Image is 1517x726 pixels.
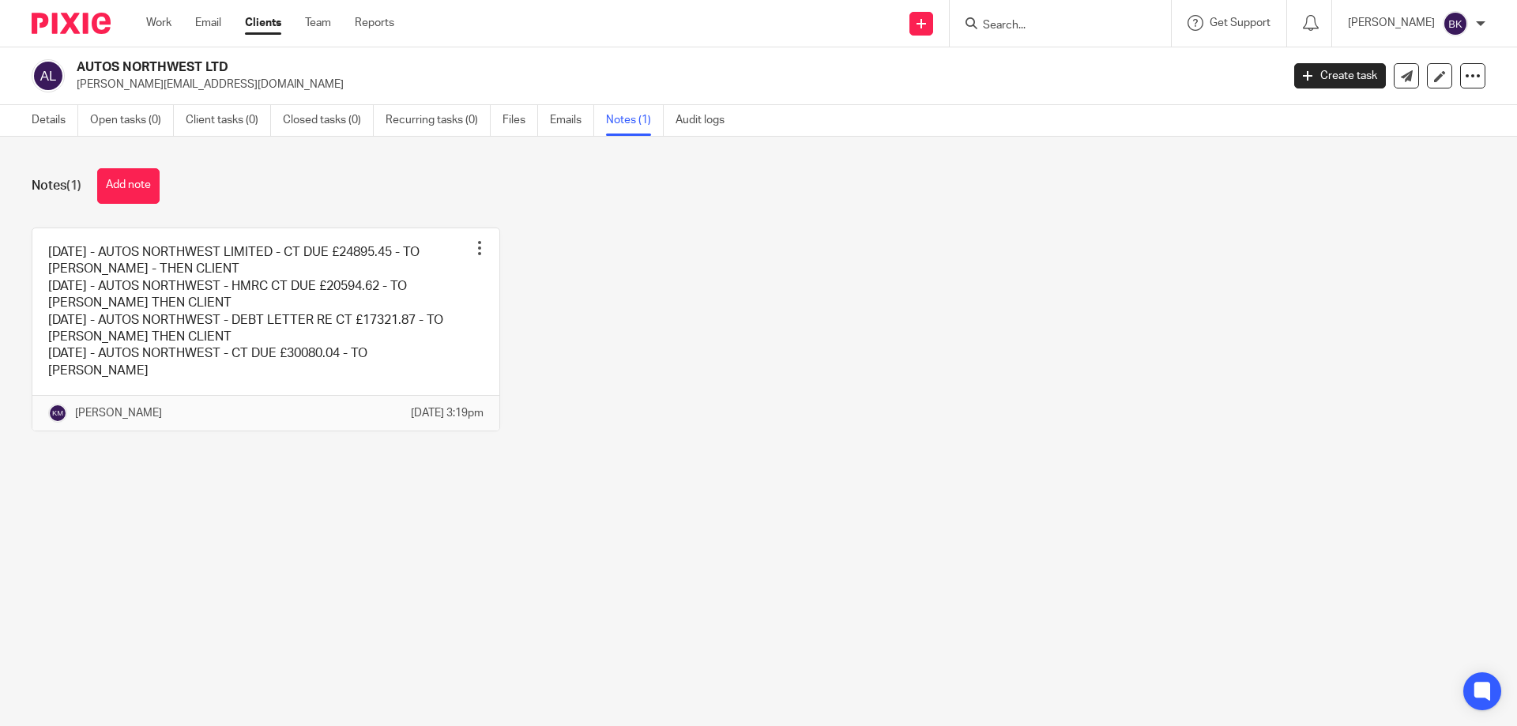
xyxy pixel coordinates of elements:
[1443,11,1468,36] img: svg%3E
[550,105,594,136] a: Emails
[90,105,174,136] a: Open tasks (0)
[305,15,331,31] a: Team
[66,179,81,192] span: (1)
[411,405,484,421] p: [DATE] 3:19pm
[606,105,664,136] a: Notes (1)
[32,13,111,34] img: Pixie
[77,77,1270,92] p: [PERSON_NAME][EMAIL_ADDRESS][DOMAIN_NAME]
[186,105,271,136] a: Client tasks (0)
[503,105,538,136] a: Files
[32,105,78,136] a: Details
[1348,15,1435,31] p: [PERSON_NAME]
[981,19,1124,33] input: Search
[75,405,162,421] p: [PERSON_NAME]
[77,59,1032,76] h2: AUTOS NORTHWEST LTD
[32,178,81,194] h1: Notes
[676,105,736,136] a: Audit logs
[146,15,171,31] a: Work
[32,59,65,92] img: svg%3E
[48,404,67,423] img: svg%3E
[283,105,374,136] a: Closed tasks (0)
[1210,17,1270,28] span: Get Support
[355,15,394,31] a: Reports
[97,168,160,204] button: Add note
[1294,63,1386,88] a: Create task
[195,15,221,31] a: Email
[245,15,281,31] a: Clients
[386,105,491,136] a: Recurring tasks (0)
